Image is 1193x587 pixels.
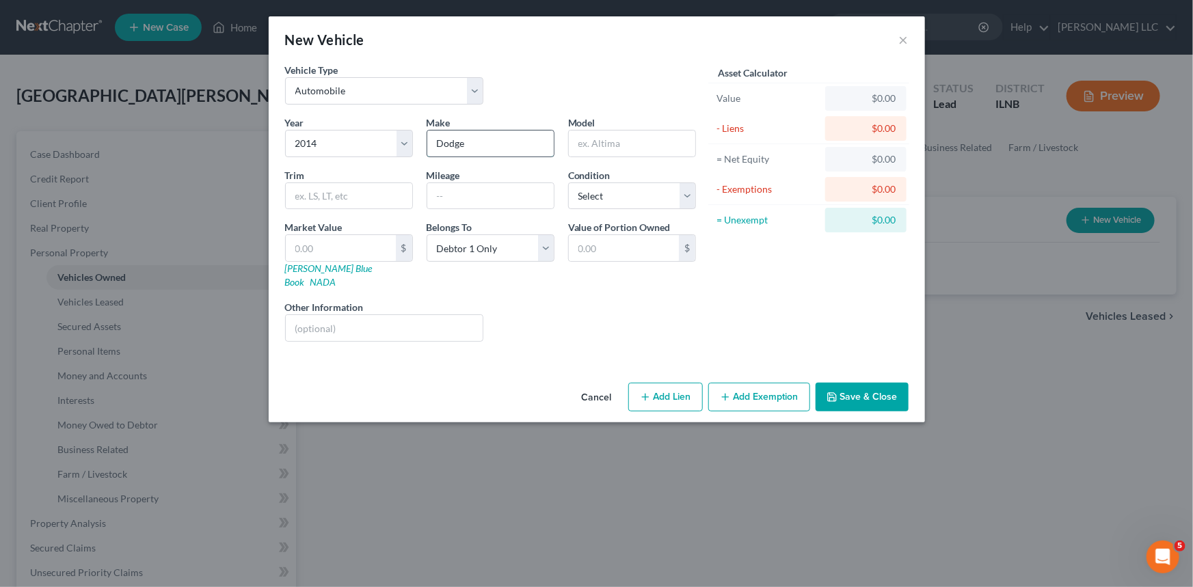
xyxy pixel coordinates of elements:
div: New Vehicle [285,30,364,49]
div: $0.00 [836,122,896,135]
input: (optional) [286,315,483,341]
div: = Unexempt [716,213,820,227]
div: $0.00 [836,213,896,227]
button: × [899,31,909,48]
div: $0.00 [836,152,896,166]
button: Save & Close [816,383,909,411]
span: Make [427,117,451,128]
input: 0.00 [286,235,396,261]
input: ex. Nissan [427,131,554,156]
input: ex. LS, LT, etc [286,183,412,209]
label: Asset Calculator [718,66,788,80]
input: -- [427,183,554,209]
iframe: Intercom live chat [1147,541,1179,573]
label: Other Information [285,300,364,314]
input: 0.00 [569,235,679,261]
label: Mileage [427,168,460,182]
label: Market Value [285,220,343,234]
button: Add Exemption [708,383,810,411]
a: [PERSON_NAME] Blue Book [285,262,373,288]
div: $ [679,235,695,261]
div: $ [396,235,412,261]
div: $0.00 [836,182,896,196]
span: Belongs To [427,221,472,233]
label: Year [285,115,304,130]
div: - Liens [716,122,820,135]
div: Value [716,92,820,105]
div: - Exemptions [716,182,820,196]
button: Add Lien [628,383,703,411]
label: Trim [285,168,305,182]
div: = Net Equity [716,152,820,166]
label: Vehicle Type [285,63,338,77]
label: Value of Portion Owned [568,220,671,234]
a: NADA [310,276,336,288]
label: Model [568,115,595,130]
button: Cancel [571,384,623,411]
input: ex. Altima [569,131,695,156]
span: 5 [1175,541,1185,551]
label: Condition [568,168,611,182]
div: $0.00 [836,92,896,105]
